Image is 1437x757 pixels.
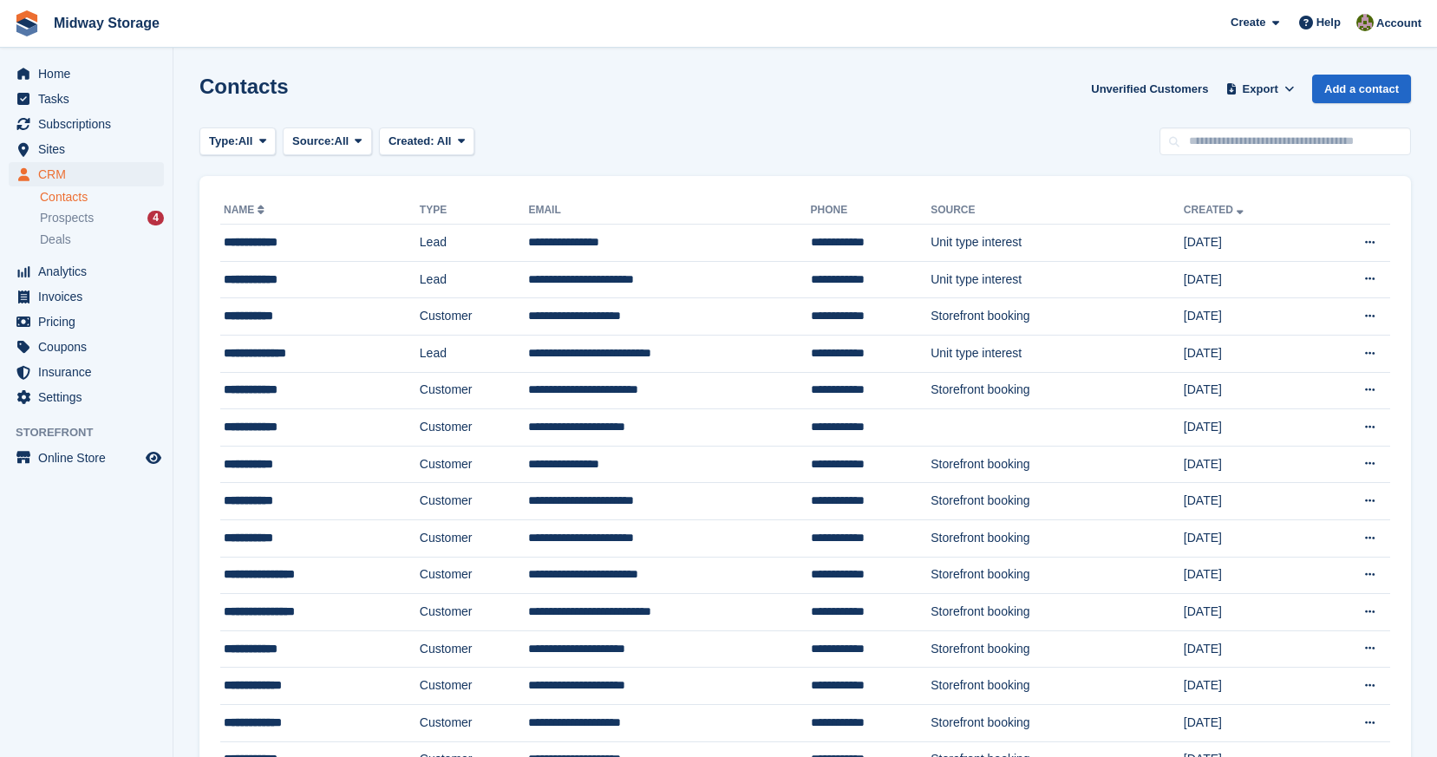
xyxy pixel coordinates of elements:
td: [DATE] [1184,335,1315,372]
a: Contacts [40,189,164,206]
a: Created [1184,204,1247,216]
span: Invoices [38,284,142,309]
td: [DATE] [1184,298,1315,336]
td: Unit type interest [931,261,1184,298]
a: menu [9,259,164,284]
span: Export [1243,81,1278,98]
td: Storefront booking [931,668,1184,705]
td: Customer [420,704,529,741]
td: Customer [420,483,529,520]
th: Phone [811,197,931,225]
a: menu [9,446,164,470]
td: [DATE] [1184,483,1315,520]
span: Account [1376,15,1421,32]
td: [DATE] [1184,409,1315,447]
td: Lead [420,225,529,262]
td: [DATE] [1184,668,1315,705]
span: All [437,134,452,147]
span: Subscriptions [38,112,142,136]
a: menu [9,360,164,384]
span: Settings [38,385,142,409]
span: Insurance [38,360,142,384]
a: Add a contact [1312,75,1411,103]
span: Deals [40,232,71,248]
span: Storefront [16,424,173,441]
span: Tasks [38,87,142,111]
a: menu [9,335,164,359]
td: Customer [420,668,529,705]
td: Unit type interest [931,225,1184,262]
a: menu [9,162,164,186]
span: Prospects [40,210,94,226]
span: Pricing [38,310,142,334]
a: menu [9,62,164,86]
td: [DATE] [1184,630,1315,668]
th: Type [420,197,529,225]
button: Type: All [199,127,276,156]
a: Midway Storage [47,9,167,37]
a: menu [9,284,164,309]
td: Customer [420,557,529,594]
td: [DATE] [1184,594,1315,631]
span: Online Store [38,446,142,470]
span: All [238,133,253,150]
button: Export [1222,75,1298,103]
span: CRM [38,162,142,186]
span: Source: [292,133,334,150]
a: Prospects 4 [40,209,164,227]
h1: Contacts [199,75,289,98]
a: Preview store [143,447,164,468]
td: Storefront booking [931,594,1184,631]
td: Lead [420,261,529,298]
span: All [335,133,349,150]
td: Customer [420,446,529,483]
a: menu [9,137,164,161]
span: Type: [209,133,238,150]
td: [DATE] [1184,446,1315,483]
td: Customer [420,409,529,447]
img: stora-icon-8386f47178a22dfd0bd8f6a31ec36ba5ce8667c1dd55bd0f319d3a0aa187defe.svg [14,10,40,36]
td: Lead [420,335,529,372]
a: Deals [40,231,164,249]
td: Storefront booking [931,630,1184,668]
td: Customer [420,630,529,668]
td: Storefront booking [931,298,1184,336]
a: menu [9,87,164,111]
td: Unit type interest [931,335,1184,372]
td: [DATE] [1184,704,1315,741]
span: Created: [389,134,434,147]
span: Help [1316,14,1341,31]
button: Created: All [379,127,474,156]
span: Analytics [38,259,142,284]
td: [DATE] [1184,225,1315,262]
td: Storefront booking [931,704,1184,741]
span: Coupons [38,335,142,359]
span: Sites [38,137,142,161]
img: Heather Nicholson [1356,14,1374,31]
a: menu [9,310,164,334]
td: Storefront booking [931,483,1184,520]
a: menu [9,385,164,409]
td: [DATE] [1184,372,1315,409]
td: Storefront booking [931,446,1184,483]
td: Customer [420,298,529,336]
button: Source: All [283,127,372,156]
td: Customer [420,519,529,557]
div: 4 [147,211,164,225]
a: menu [9,112,164,136]
th: Source [931,197,1184,225]
td: Storefront booking [931,557,1184,594]
td: [DATE] [1184,261,1315,298]
td: [DATE] [1184,557,1315,594]
td: [DATE] [1184,519,1315,557]
th: Email [528,197,810,225]
span: Create [1231,14,1265,31]
td: Storefront booking [931,519,1184,557]
td: Storefront booking [931,372,1184,409]
a: Unverified Customers [1084,75,1215,103]
a: Name [224,204,268,216]
td: Customer [420,594,529,631]
td: Customer [420,372,529,409]
span: Home [38,62,142,86]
